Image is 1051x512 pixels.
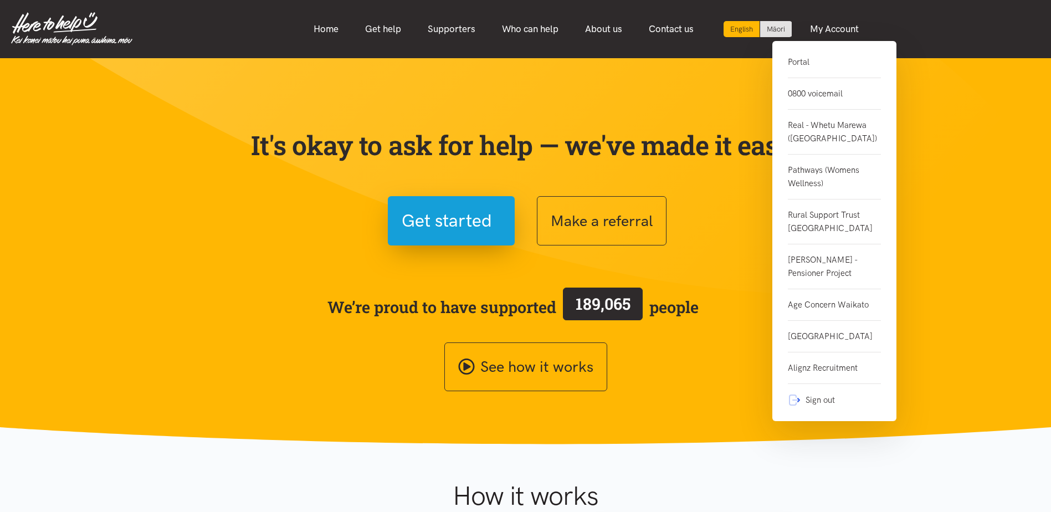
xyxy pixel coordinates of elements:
[788,55,881,78] a: Portal
[489,17,572,41] a: Who can help
[788,244,881,289] a: [PERSON_NAME] - Pensioner Project
[352,17,414,41] a: Get help
[788,384,881,407] a: Sign out
[772,41,896,421] div: My Account
[760,21,792,37] a: Switch to Te Reo Māori
[556,285,649,329] a: 189,065
[249,129,803,161] p: It's okay to ask for help — we've made it easy!
[724,21,792,37] div: Language toggle
[444,342,607,392] a: See how it works
[788,155,881,199] a: Pathways (Womens Wellness)
[388,196,515,245] button: Get started
[414,17,489,41] a: Supporters
[300,17,352,41] a: Home
[788,199,881,244] a: Rural Support Trust [GEOGRAPHIC_DATA]
[788,289,881,321] a: Age Concern Waikato
[345,480,706,512] h1: How it works
[788,78,881,110] a: 0800 voicemail
[576,293,630,314] span: 189,065
[402,207,492,235] span: Get started
[327,285,699,329] span: We’re proud to have supported people
[537,196,667,245] button: Make a referral
[788,110,881,155] a: Real - Whetu Marewa ([GEOGRAPHIC_DATA])
[11,12,132,45] img: Home
[724,21,760,37] div: Current language
[635,17,707,41] a: Contact us
[572,17,635,41] a: About us
[788,352,881,384] a: Alignz Recruitment
[788,321,881,352] a: [GEOGRAPHIC_DATA]
[797,17,872,41] a: My Account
